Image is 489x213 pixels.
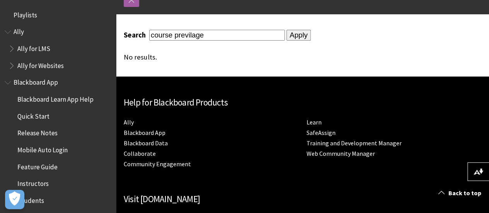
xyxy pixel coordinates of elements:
nav: Book outline for Playlists [5,9,111,22]
a: Ally [124,118,134,126]
a: Back to top [433,186,489,200]
span: Quick Start [17,110,49,120]
span: Ally for Websites [17,59,64,70]
input: Apply [286,30,311,41]
span: Students [17,194,44,204]
h2: Help for Blackboard Products [124,96,481,109]
a: SafeAssign [307,129,336,137]
a: Learn [307,118,322,126]
span: Ally for LMS [17,42,50,53]
span: Blackboard Learn App Help [17,93,94,103]
span: Blackboard App [14,76,58,87]
span: Mobile Auto Login [17,143,68,154]
a: Community Engagement [124,160,191,168]
a: Training and Development Manager [307,139,402,147]
nav: Book outline for Anthology Ally Help [5,26,111,72]
span: Release Notes [17,127,58,137]
span: Playlists [14,9,37,19]
a: Visit [DOMAIN_NAME] [124,193,200,204]
a: Blackboard Data [124,139,168,147]
div: No results. [124,53,367,61]
label: Search [124,31,148,39]
span: Ally [14,26,24,36]
a: Blackboard App [124,129,165,137]
span: Instructors [17,177,49,188]
a: Collaborate [124,150,156,158]
a: Web Community Manager [307,150,375,158]
button: Open Preferences [5,190,24,209]
span: Feature Guide [17,160,58,171]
